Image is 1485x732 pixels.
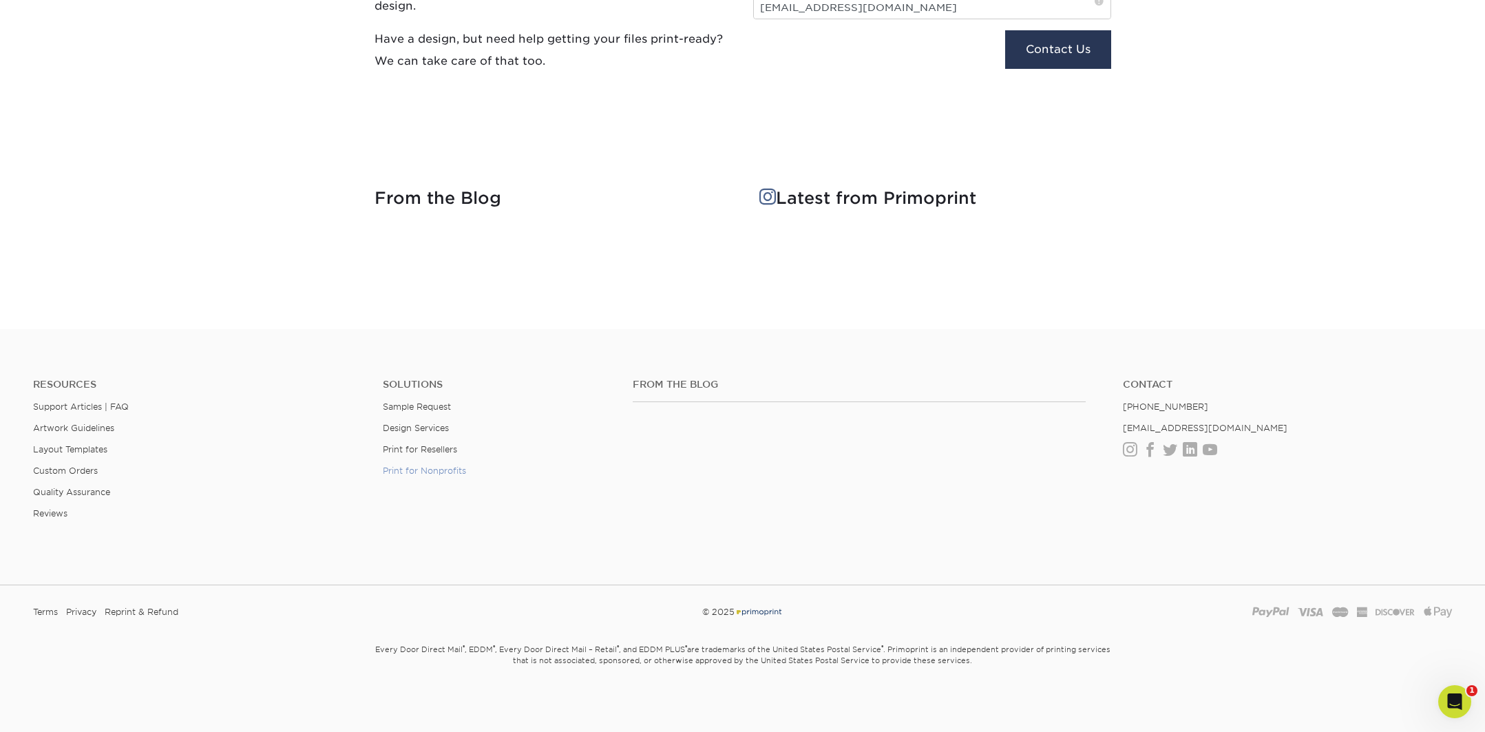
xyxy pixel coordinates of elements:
[493,644,495,651] sup: ®
[375,189,726,209] h4: From the Blog
[375,28,733,72] p: Have a design, but need help getting your files print-ready? We can take care of that too.
[503,602,982,623] div: © 2025
[1123,401,1208,412] a: [PHONE_NUMBER]
[1123,423,1287,433] a: [EMAIL_ADDRESS][DOMAIN_NAME]
[735,607,783,617] img: Primoprint
[383,423,449,433] a: Design Services
[1005,30,1110,69] button: Contact Us
[33,487,110,497] a: Quality Assurance
[340,639,1146,700] small: Every Door Direct Mail , EDDM , Every Door Direct Mail – Retail , and EDDM PLUS are trademarks of...
[33,508,67,519] a: Reviews
[383,444,457,454] a: Print for Resellers
[383,466,466,476] a: Print for Nonprofits
[881,644,883,651] sup: ®
[33,401,129,412] a: Support Articles | FAQ
[753,30,962,84] iframe: reCAPTCHA
[33,602,58,623] a: Terms
[33,444,107,454] a: Layout Templates
[759,189,1111,209] h4: Latest from Primoprint
[685,644,687,651] sup: ®
[1438,685,1471,718] iframe: Intercom live chat
[383,379,612,390] h4: Solutions
[33,466,98,476] a: Custom Orders
[66,602,96,623] a: Privacy
[1123,379,1452,390] a: Contact
[105,602,178,623] a: Reprint & Refund
[383,401,451,412] a: Sample Request
[33,423,114,433] a: Artwork Guidelines
[633,379,1086,390] h4: From the Blog
[617,644,619,651] sup: ®
[33,379,362,390] h4: Resources
[1466,685,1477,696] span: 1
[463,644,465,651] sup: ®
